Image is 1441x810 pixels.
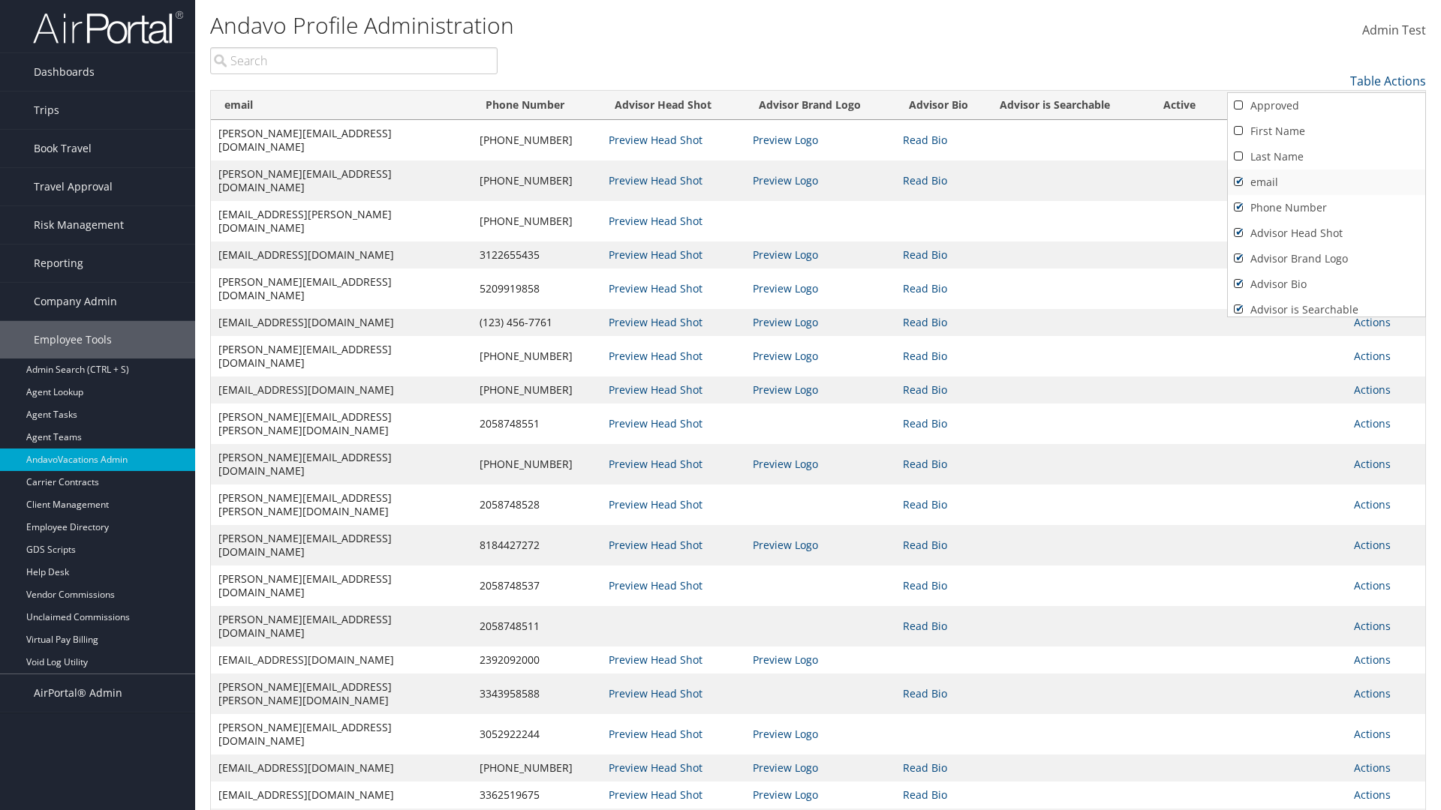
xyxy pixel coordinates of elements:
[34,53,95,91] span: Dashboards
[34,91,59,129] span: Trips
[1228,297,1425,322] a: Advisor is Searchable
[1228,93,1425,118] a: Approved
[33,10,183,45] img: airportal-logo.png
[34,674,122,712] span: AirPortal® Admin
[34,206,124,244] span: Risk Management
[34,244,83,282] span: Reporting
[1228,195,1425,220] a: Phone Number
[34,321,112,358] span: Employee Tools
[34,283,117,320] span: Company Admin
[1228,246,1425,271] a: Advisor Brand Logo
[1228,118,1425,144] a: First Name
[1228,144,1425,169] a: Last Name
[34,168,113,205] span: Travel Approval
[1228,220,1425,246] a: Advisor Head Shot
[34,130,92,167] span: Book Travel
[1228,169,1425,195] a: email
[1228,271,1425,297] a: Advisor Bio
